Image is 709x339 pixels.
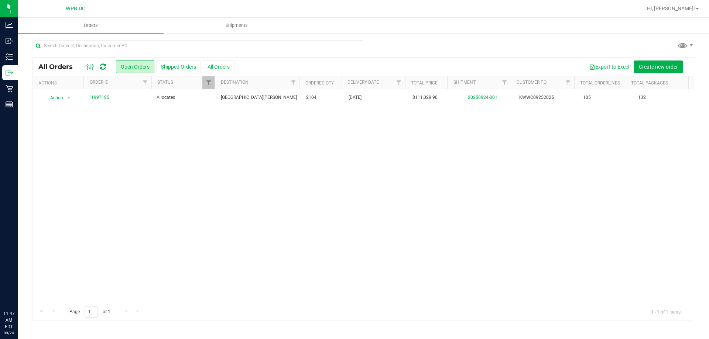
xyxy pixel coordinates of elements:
input: Search Order ID, Destination, Customer PO... [32,40,363,51]
a: 20250924-001 [468,95,497,100]
iframe: Resource center [7,280,30,302]
span: Hi, [PERSON_NAME]! [647,6,695,11]
a: Filter [499,76,511,89]
span: 132 [634,92,650,103]
inline-svg: Analytics [6,21,13,29]
a: Order ID [90,80,109,85]
button: Shipped Orders [156,60,201,73]
a: Shipments [164,18,309,33]
span: select [64,93,73,103]
a: Filter [393,76,405,89]
span: Shipments [216,22,258,29]
span: Action [44,93,64,103]
a: Ordered qty [305,80,334,86]
inline-svg: Inventory [6,53,13,60]
p: 11:47 AM EDT [3,310,14,330]
span: [GEOGRAPHIC_DATA][PERSON_NAME] [221,94,297,101]
a: Filter [139,76,151,89]
button: Open Orders [116,60,154,73]
inline-svg: Inbound [6,37,13,45]
a: Filter [562,76,574,89]
button: Create new order [634,60,683,73]
p: 09/24 [3,330,14,336]
span: Allocated [157,94,212,101]
span: [DATE] [349,94,362,101]
a: Orders [18,18,164,33]
button: Export to Excel [585,60,634,73]
a: Total Price [411,80,438,86]
a: 11997185 [89,94,109,101]
a: Filter [202,76,215,89]
a: Destination [221,80,249,85]
inline-svg: Retail [6,85,13,92]
a: Total Packages [631,80,668,86]
a: Status [157,80,173,85]
span: 2104 [306,94,316,101]
div: Actions [38,80,81,86]
button: All Orders [203,60,234,73]
inline-svg: Reports [6,101,13,108]
a: Total Orderlines [580,80,620,86]
a: Shipment [453,80,476,85]
span: All Orders [38,63,80,71]
span: KWWC09252025 [519,94,574,101]
a: Customer PO [517,80,547,85]
span: Create new order [639,64,678,70]
input: 1 [85,306,98,318]
inline-svg: Outbound [6,69,13,76]
span: Orders [74,22,108,29]
a: Filter [287,76,299,89]
span: 1 - 1 of 1 items [645,306,686,317]
span: WPB DC [66,6,85,12]
span: 105 [583,94,591,101]
span: Page of 1 [63,306,116,318]
a: Delivery Date [347,80,379,85]
span: $111,029.90 [412,94,438,101]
